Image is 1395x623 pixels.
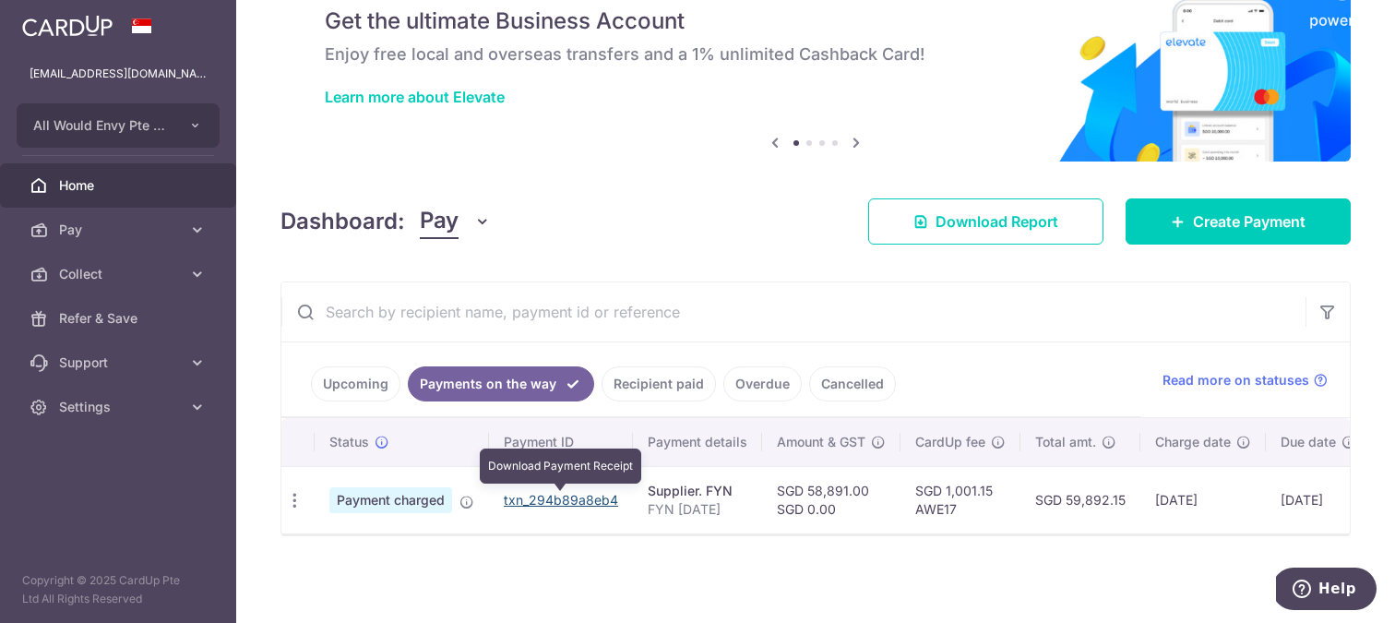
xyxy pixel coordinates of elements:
[59,309,181,328] span: Refer & Save
[648,500,747,519] p: FYN [DATE]
[325,6,1306,36] h5: Get the ultimate Business Account
[777,433,865,451] span: Amount & GST
[809,366,896,401] a: Cancelled
[1193,210,1306,233] span: Create Payment
[915,433,985,451] span: CardUp fee
[281,282,1306,341] input: Search by recipient name, payment id or reference
[30,65,207,83] p: [EMAIL_ADDRESS][DOMAIN_NAME]
[633,418,762,466] th: Payment details
[868,198,1103,245] a: Download Report
[59,398,181,416] span: Settings
[59,176,181,195] span: Home
[420,204,459,239] span: Pay
[480,449,641,484] div: Download Payment Receipt
[1281,433,1336,451] span: Due date
[1126,198,1351,245] a: Create Payment
[1276,568,1377,614] iframe: Opens a widget where you can find more information
[1162,371,1328,389] a: Read more on statuses
[1155,433,1231,451] span: Charge date
[1162,371,1309,389] span: Read more on statuses
[489,418,633,466] th: Payment ID
[1140,466,1266,533] td: [DATE]
[329,487,452,513] span: Payment charged
[408,366,594,401] a: Payments on the way
[936,210,1058,233] span: Download Report
[602,366,716,401] a: Recipient paid
[325,88,505,106] a: Learn more about Elevate
[420,204,491,239] button: Pay
[504,492,618,508] a: txn_294b89a8eb4
[33,116,170,135] span: All Would Envy Pte Ltd
[17,103,220,148] button: All Would Envy Pte Ltd
[22,15,113,37] img: CardUp
[1035,433,1096,451] span: Total amt.
[280,205,405,238] h4: Dashboard:
[900,466,1020,533] td: SGD 1,001.15 AWE17
[723,366,802,401] a: Overdue
[762,466,900,533] td: SGD 58,891.00 SGD 0.00
[648,482,747,500] div: Supplier. FYN
[59,353,181,372] span: Support
[329,433,369,451] span: Status
[311,366,400,401] a: Upcoming
[1266,466,1371,533] td: [DATE]
[325,43,1306,66] h6: Enjoy free local and overseas transfers and a 1% unlimited Cashback Card!
[1020,466,1140,533] td: SGD 59,892.15
[59,221,181,239] span: Pay
[59,265,181,283] span: Collect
